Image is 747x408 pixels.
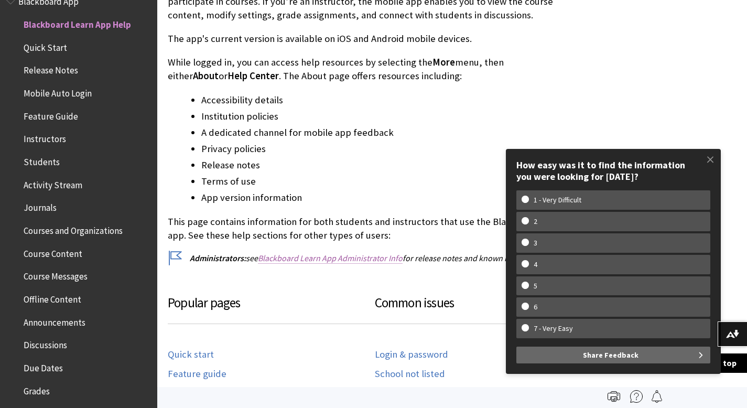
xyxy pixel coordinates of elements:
span: Journals [24,199,57,213]
h3: Popular pages [168,293,375,324]
span: Activity Stream [24,176,82,190]
li: A dedicated channel for mobile app feedback [201,125,581,140]
img: Print [608,390,620,403]
span: Administrators: [190,253,246,263]
span: Courses and Organizations [24,222,123,236]
w-span: 7 - Very Easy [522,324,585,333]
span: Discussions [24,336,67,350]
span: Due Dates [24,359,63,373]
li: App version information [201,190,581,205]
w-span: 1 - Very Difficult [522,196,593,205]
div: How easy was it to find the information you were looking for [DATE]? [516,159,710,182]
span: Announcements [24,314,85,328]
p: This page contains information for both students and instructors that use the Blackboard Learn ap... [168,215,581,242]
span: Mobile Auto Login [24,84,92,99]
span: Students [24,153,60,167]
img: More help [630,390,643,403]
span: Course Messages [24,268,88,282]
p: see for release notes and known issues [168,252,581,264]
w-span: 6 [522,303,549,312]
li: Accessibility details [201,93,581,108]
span: Course Content [24,245,82,259]
span: Blackboard Learn App Help [24,16,131,30]
w-span: 2 [522,217,549,226]
li: Terms of use [201,174,581,189]
li: Privacy policies [201,142,581,156]
w-span: 5 [522,282,549,291]
span: Offline Content [24,291,81,305]
h3: Common issues [375,293,571,324]
p: The app's current version is available on iOS and Android mobile devices. [168,32,581,46]
span: About [193,70,219,82]
a: School not listed [375,368,445,380]
span: Grades [24,382,50,396]
li: Release notes [201,158,581,173]
span: More [432,56,455,68]
span: Share Feedback [583,347,638,363]
li: Institution policies [201,109,581,124]
span: Quick Start [24,39,67,53]
span: Release Notes [24,62,78,76]
p: While logged in, you can access help resources by selecting the menu, then either or . The About ... [168,56,581,83]
img: Follow this page [651,390,663,403]
w-span: 4 [522,260,549,269]
span: Feature Guide [24,108,78,122]
span: Help Center [228,70,279,82]
w-span: 3 [522,239,549,248]
button: Share Feedback [516,347,710,363]
a: Quick start [168,349,214,361]
span: Instructors [24,131,66,145]
a: Login & password [375,349,448,361]
a: Blackboard Learn App Administrator Info [258,253,403,264]
a: Feature guide [168,368,226,380]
